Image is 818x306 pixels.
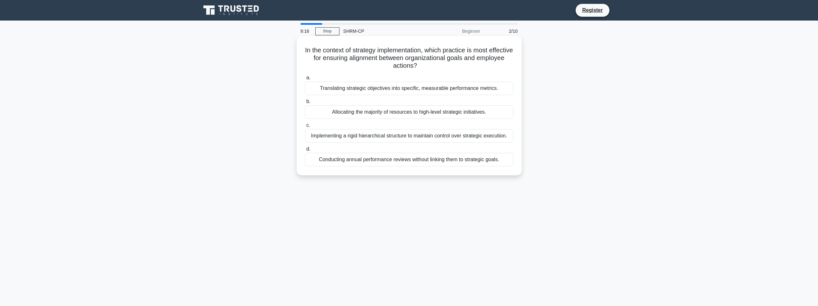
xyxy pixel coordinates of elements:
a: Register [578,6,607,14]
div: Beginner [428,25,484,38]
div: Allocating the majority of resources to high-level strategic initiatives. [305,105,513,119]
a: Stop [315,27,339,35]
div: Implementing a rigid hierarchical structure to maintain control over strategic execution. [305,129,513,143]
div: SHRM-CP [339,25,428,38]
span: d. [306,146,310,152]
div: Translating strategic objectives into specific, measurable performance metrics. [305,82,513,95]
span: b. [306,99,310,104]
div: Conducting annual performance reviews without linking them to strategic goals. [305,153,513,166]
div: 2/10 [484,25,522,38]
div: 9:16 [297,25,315,38]
span: a. [306,75,310,80]
h5: In the context of strategy implementation, which practice is most effective for ensuring alignmen... [304,46,514,70]
span: c. [306,122,310,128]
